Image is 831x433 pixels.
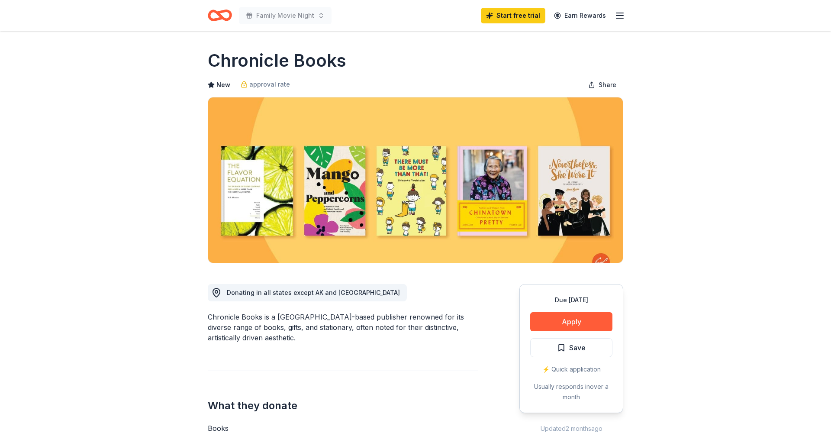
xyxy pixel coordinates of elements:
a: Start free trial [481,8,545,23]
div: Usually responds in over a month [530,381,612,402]
a: Earn Rewards [549,8,611,23]
img: Image for Chronicle Books [208,97,623,263]
h2: What they donate [208,399,478,413]
button: Save [530,338,612,357]
span: Save [569,342,586,353]
button: Share [581,76,623,94]
span: approval rate [249,79,290,90]
a: approval rate [241,79,290,90]
span: New [216,80,230,90]
span: Family Movie Night [256,10,314,21]
button: Family Movie Night [239,7,332,24]
span: Donating in all states except AK and [GEOGRAPHIC_DATA] [227,289,400,296]
span: Share [599,80,616,90]
div: Due [DATE] [530,295,612,305]
a: Home [208,5,232,26]
div: ⚡️ Quick application [530,364,612,375]
button: Apply [530,312,612,331]
h1: Chronicle Books [208,48,346,73]
div: Chronicle Books is a [GEOGRAPHIC_DATA]-based publisher renowned for its diverse range of books, g... [208,312,478,343]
